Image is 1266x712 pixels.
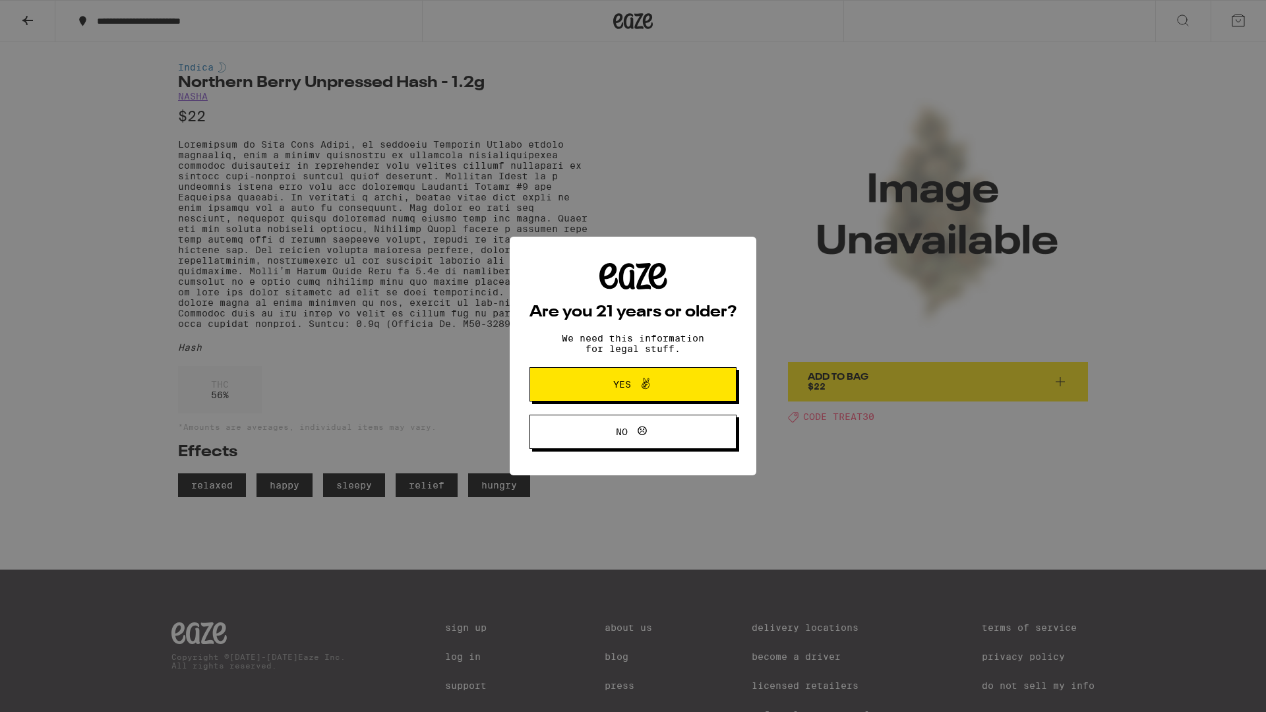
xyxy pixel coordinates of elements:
p: We need this information for legal stuff. [551,333,715,354]
h2: Are you 21 years or older? [529,305,737,320]
iframe: Opens a widget where you can find more information [1184,672,1253,705]
button: Yes [529,367,737,401]
span: Yes [613,380,631,389]
span: No [616,427,628,436]
button: No [529,415,737,449]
